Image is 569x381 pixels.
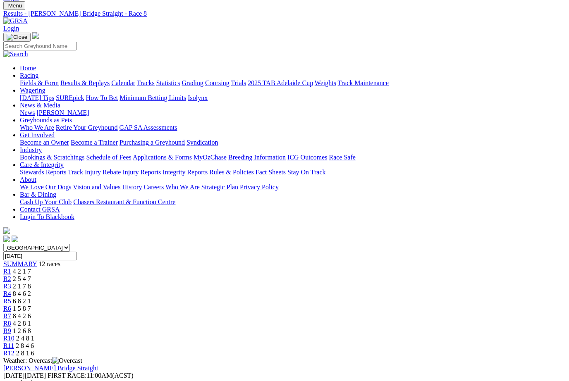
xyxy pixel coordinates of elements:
span: 8 4 2 6 [13,313,31,320]
a: Statistics [156,80,180,87]
a: Care & Integrity [20,162,64,169]
button: Toggle navigation [3,33,31,42]
a: [PERSON_NAME] Bridge Straight [3,365,98,372]
a: [PERSON_NAME] [36,110,89,117]
button: Toggle navigation [3,2,25,10]
span: R2 [3,276,11,283]
img: GRSA [3,18,28,25]
a: Fields & Form [20,80,59,87]
input: Search [3,42,77,51]
a: R4 [3,291,11,298]
span: R11 [3,343,14,350]
a: Minimum Betting Limits [120,95,186,102]
span: 2 4 8 1 [16,335,34,342]
a: Trials [231,80,246,87]
span: 12 races [38,261,60,268]
a: We Love Our Dogs [20,184,71,191]
a: Applications & Forms [133,154,192,161]
a: How To Bet [86,95,118,102]
a: Coursing [205,80,230,87]
span: 2 8 1 6 [16,350,34,357]
a: Industry [20,147,42,154]
a: MyOzChase [194,154,227,161]
div: Industry [20,154,566,162]
span: [DATE] [3,372,46,379]
div: About [20,184,566,191]
a: R5 [3,298,11,305]
div: Racing [20,80,566,87]
a: GAP SA Assessments [120,124,177,131]
span: Weather: Overcast [3,357,82,364]
a: Become a Trainer [71,139,118,146]
span: 1 2 6 8 [13,328,31,335]
span: R6 [3,305,11,312]
a: R7 [3,313,11,320]
a: Vision and Values [73,184,120,191]
a: R1 [3,268,11,275]
a: R10 [3,335,14,342]
a: Grading [182,80,203,87]
a: [DATE] Tips [20,95,54,102]
a: Track Injury Rebate [68,169,121,176]
a: Results - [PERSON_NAME] Bridge Straight - Race 8 [3,10,566,18]
span: 6 8 2 1 [13,298,31,305]
a: R8 [3,320,11,327]
span: [DATE] [3,372,25,379]
a: Weights [315,80,336,87]
span: 4 2 1 7 [13,268,31,275]
span: FIRST RACE: [48,372,86,379]
span: 4 2 8 1 [13,320,31,327]
a: Greyhounds as Pets [20,117,72,124]
a: Chasers Restaurant & Function Centre [73,199,175,206]
img: Search [3,51,28,58]
a: Racing [20,72,38,79]
a: About [20,176,36,183]
img: logo-grsa-white.png [32,33,39,39]
a: Breeding Information [228,154,286,161]
div: Care & Integrity [20,169,566,176]
a: R12 [3,350,14,357]
a: Stay On Track [287,169,325,176]
a: Tracks [137,80,155,87]
img: twitter.svg [12,236,18,243]
span: 1 5 8 7 [13,305,31,312]
input: Select date [3,252,77,261]
a: Race Safe [329,154,355,161]
a: ICG Outcomes [287,154,327,161]
a: Isolynx [188,95,208,102]
a: Home [20,65,36,72]
a: SUREpick [56,95,84,102]
a: Bar & Dining [20,191,56,198]
a: Get Involved [20,132,55,139]
a: R3 [3,283,11,290]
a: News [20,110,35,117]
a: Stewards Reports [20,169,66,176]
div: Get Involved [20,139,566,147]
a: Retire Your Greyhound [56,124,118,131]
img: Overcast [52,357,82,365]
a: SUMMARY [3,261,37,268]
a: Schedule of Fees [86,154,131,161]
span: Menu [8,3,22,9]
a: Wagering [20,87,45,94]
div: Wagering [20,95,566,102]
span: 2 5 4 7 [13,276,31,283]
a: Bookings & Scratchings [20,154,84,161]
a: Contact GRSA [20,206,60,213]
img: Close [7,34,27,41]
a: Integrity Reports [163,169,208,176]
a: R9 [3,328,11,335]
a: Privacy Policy [240,184,279,191]
a: Who We Are [20,124,54,131]
a: Become an Owner [20,139,69,146]
a: Who We Are [165,184,200,191]
a: Login To Blackbook [20,214,74,221]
